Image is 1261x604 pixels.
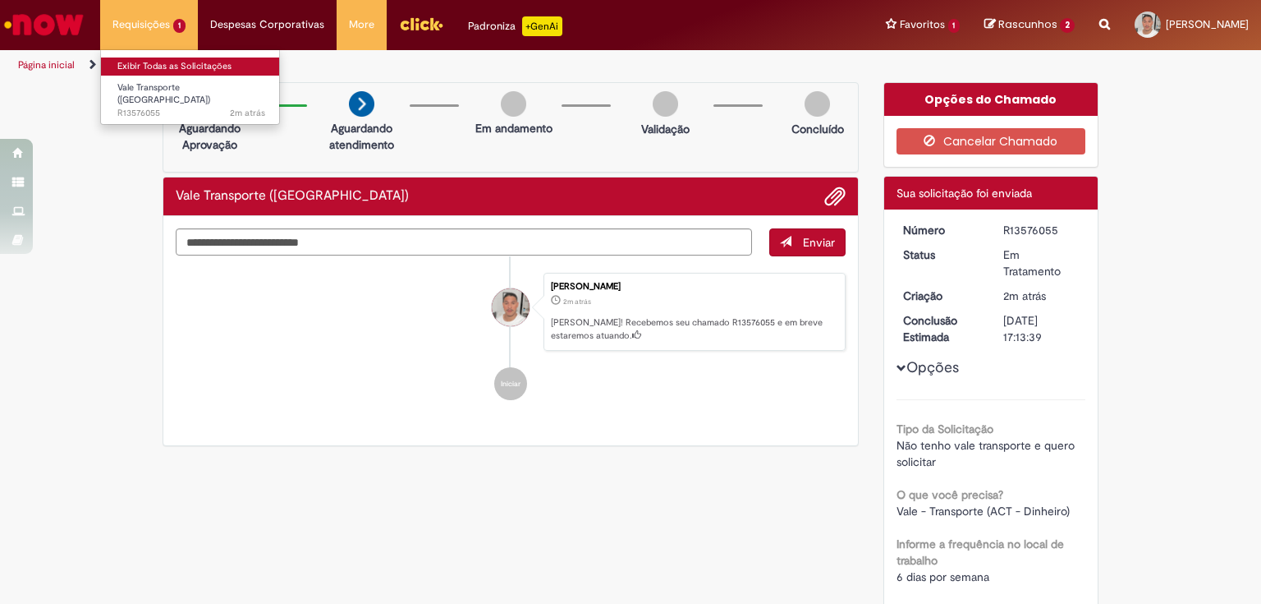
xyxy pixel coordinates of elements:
span: Rascunhos [998,16,1057,32]
dt: Criação [891,288,992,304]
dt: Número [891,222,992,238]
span: 2m atrás [563,297,591,307]
span: Favoritos [900,16,945,33]
li: Joao Jacinto Nascimento De Sousa [176,273,846,352]
span: 2m atrás [230,107,265,119]
img: click_logo_yellow_360x200.png [399,12,443,36]
p: Validação [641,121,690,137]
h2: Vale Transporte (VT) Histórico de tíquete [176,189,409,204]
p: Aguardando atendimento [322,120,401,153]
b: Tipo da Solicitação [896,422,993,436]
button: Adicionar anexos [824,186,846,207]
img: img-circle-grey.png [805,91,830,117]
div: Joao Jacinto Nascimento De Sousa [492,288,530,326]
a: Exibir Todas as Solicitações [101,58,282,76]
span: More [349,16,374,33]
span: Não tenho vale transporte e quero solicitar [896,438,1078,469]
img: ServiceNow [2,8,86,41]
ul: Requisições [100,49,280,125]
img: img-circle-grey.png [501,91,526,117]
p: Aguardando Aprovação [170,120,250,153]
span: 2m atrás [1003,288,1046,303]
time: 29/09/2025 11:13:35 [563,297,591,307]
time: 29/09/2025 11:13:35 [1003,288,1046,303]
span: Requisições [112,16,170,33]
span: 2 [1060,18,1075,33]
p: Concluído [791,121,844,137]
time: 29/09/2025 11:13:36 [230,107,265,119]
ul: Trilhas de página [12,50,828,81]
span: Enviar [803,235,835,250]
div: Padroniza [468,16,562,36]
div: [PERSON_NAME] [551,282,837,292]
img: img-circle-grey.png [653,91,678,117]
textarea: Digite sua mensagem aqui... [176,228,752,256]
span: Vale - Transporte (ACT - Dinheiro) [896,504,1070,519]
span: Vale Transporte ([GEOGRAPHIC_DATA]) [117,81,210,107]
span: R13576055 [117,107,265,120]
dt: Status [891,247,992,263]
p: Em andamento [475,120,553,136]
span: [PERSON_NAME] [1166,17,1249,31]
div: [DATE] 17:13:39 [1003,312,1080,345]
div: Opções do Chamado [884,83,1098,116]
ul: Histórico de tíquete [176,256,846,417]
div: R13576055 [1003,222,1080,238]
a: Aberto R13576055 : Vale Transporte (VT) [101,79,282,114]
dt: Conclusão Estimada [891,312,992,345]
a: Rascunhos [984,17,1075,33]
span: Sua solicitação foi enviada [896,186,1032,201]
span: 1 [173,19,186,33]
b: Informe a frequência no local de trabalho [896,537,1064,568]
p: +GenAi [522,16,562,36]
b: O que você precisa? [896,487,1003,502]
span: 6 dias por semana [896,569,989,584]
button: Enviar [769,228,846,256]
span: 1 [948,19,961,33]
span: Despesas Corporativas [210,16,324,33]
a: Página inicial [18,58,75,71]
p: [PERSON_NAME]! Recebemos seu chamado R13576055 e em breve estaremos atuando. [551,316,837,342]
div: Em Tratamento [1003,247,1080,279]
img: arrow-next.png [349,91,374,117]
div: 29/09/2025 11:13:35 [1003,288,1080,304]
button: Cancelar Chamado [896,128,1086,154]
